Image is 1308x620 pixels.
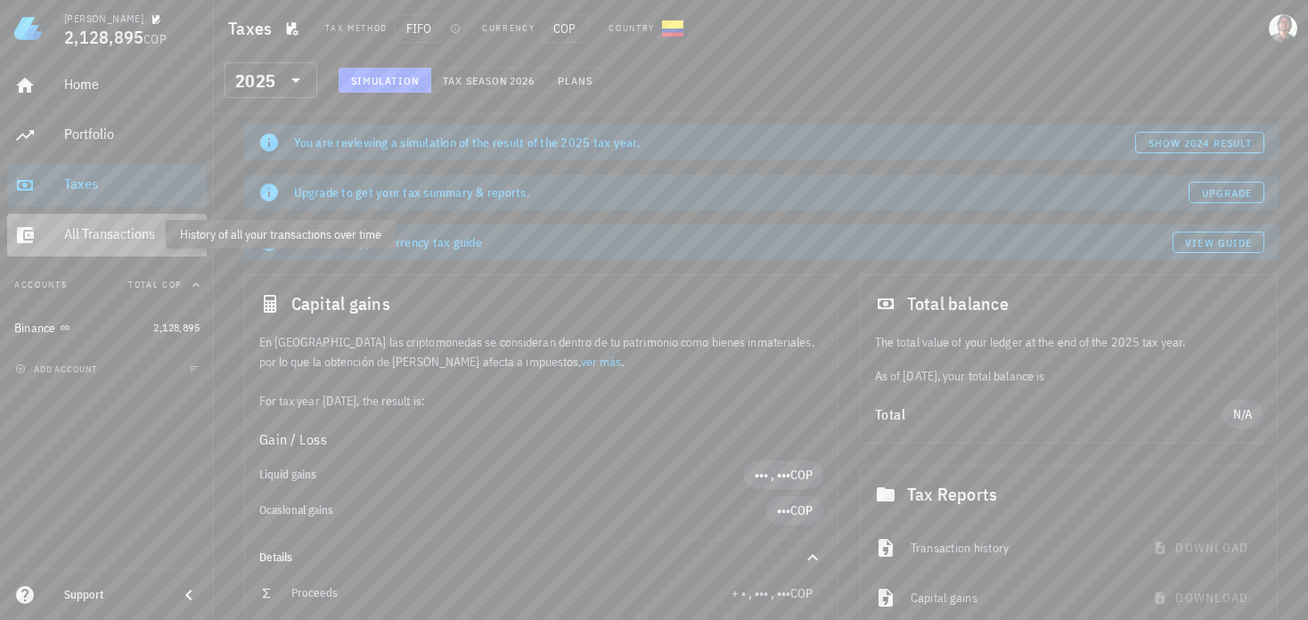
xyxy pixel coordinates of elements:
[64,76,200,93] div: Home
[861,466,1278,523] div: Tax Reports
[64,588,164,602] div: Support
[259,503,766,518] div: Ocasional gains
[294,134,1136,151] div: You are reviewing a simulation of the result of the 2025 tax year.
[294,233,1173,251] div: Check our cryptocurrency tax guide
[861,275,1278,332] div: Total balance
[1201,186,1253,200] span: Upgrade
[128,279,182,290] span: Total COP
[7,264,207,306] button: AccountsTotal COP
[259,551,781,565] div: Details
[225,62,317,98] div: 2025
[14,14,43,43] img: LedgiFi
[911,528,1129,567] div: Transaction history
[861,332,1278,386] div: As of [DATE], your total balance is
[259,428,328,450] span: Gain / Loss
[64,25,143,49] span: 2,128,895
[1148,136,1252,150] span: show 2024 result
[259,468,744,482] div: Liquid gains
[143,31,167,47] span: COP
[790,585,813,601] span: COP
[235,72,275,90] div: 2025
[294,184,531,200] span: Upgrade to get your tax summary & reports.
[509,74,535,87] span: 2026
[19,363,97,375] span: add account
[245,275,838,332] div: Capital gains
[790,467,813,483] span: COP
[431,68,546,93] button: Tax season 2026
[7,64,207,107] a: Home
[325,21,388,36] div: Tax method
[291,585,338,600] span: Proceeds
[395,14,443,43] span: FIFO
[153,321,200,334] span: 2,128,895
[442,74,509,87] span: Tax season
[7,306,207,349] a: Binance 2,128,895
[228,14,279,43] h1: Taxes
[245,332,838,411] div: En [GEOGRAPHIC_DATA] las criptomonedas se consideran dentro de tu patrimonio como bienes inmateri...
[64,126,200,143] div: Portfolio
[732,585,790,601] span: + • , ••• , •••
[1184,236,1252,249] span: View guide
[1269,14,1297,43] div: avatar
[11,360,104,378] button: add account
[7,164,207,207] a: Taxes
[1135,132,1263,153] button: show 2024 result
[350,74,420,87] span: Simulation
[482,21,535,36] div: Currency
[542,14,587,43] span: COP
[64,175,200,192] div: Taxes
[790,502,813,518] span: COP
[777,502,790,518] span: •••
[609,21,655,36] div: Country
[875,332,1263,352] p: The total value of your ledger at the end of the 2025 tax year.
[755,467,790,483] span: ••• , •••
[14,321,56,336] div: Binance
[546,68,604,93] button: Plans
[1189,182,1263,203] a: Upgrade
[1233,400,1253,428] span: N/A
[64,225,200,242] div: All Transactions
[64,12,143,26] div: [PERSON_NAME]
[557,74,593,87] span: Plans
[581,354,622,370] a: ver más
[7,114,207,157] a: Portfolio
[339,68,431,93] button: Simulation
[245,540,838,575] div: Details
[875,407,1222,421] div: Total
[662,18,683,39] div: CO-icon
[1173,232,1264,253] a: View guide
[911,578,1129,617] div: Capital gains
[7,214,207,257] a: All Transactions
